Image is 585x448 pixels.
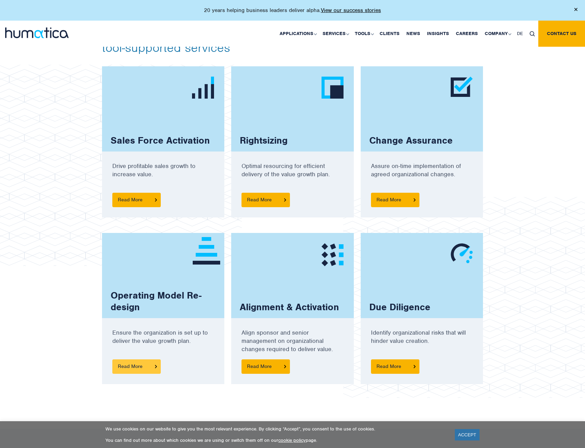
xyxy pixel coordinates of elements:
[369,301,439,313] h3: Due Diligence
[451,77,473,97] img: Change Assurance
[102,66,225,217] a: Sales Force Activation Sales Force Activation Sales Force Activation Drive profitable sales growt...
[351,21,376,47] a: Tools
[284,198,286,201] img: arrowicon
[204,7,381,14] p: 20 years helping business leaders deliver alpha.
[284,365,286,368] img: arrowicon
[192,77,214,99] img: Sales Force Activation
[371,328,473,359] p: Identify organizational risks that will hinder value creation.
[371,193,419,207] span: Read More
[481,21,514,47] a: Company
[231,233,354,384] a: Alignment & Activation Alignment & Activation Alignment & Activation Align sponsor and senior man...
[414,365,416,368] img: arrowicon
[240,301,348,313] h3: Alignment & Activation
[241,162,344,193] p: Optimal resourcing for efficient delivery of the value growth plan.
[321,7,381,14] a: View our success stories
[105,426,446,432] p: We use cookies on our website to give you the most relevant experience. By clicking “Accept”, you...
[322,77,344,99] img: Rightsizing
[105,437,446,443] p: You can find out more about which cookies we are using or switch them off on our page.
[104,233,224,318] img: Operating Model Re-design
[376,21,403,47] a: Clients
[111,290,225,313] h3: Operating Model Re-design
[155,198,157,201] img: arrowicon
[102,233,225,384] a: Operating Model Re-design Operating Model Re-design Operating Model Re-design Ensure the organiza...
[530,31,535,36] img: search_icon
[517,31,523,36] span: DE
[276,21,319,47] a: Applications
[403,21,424,47] a: News
[452,21,481,47] a: Careers
[112,359,161,374] span: Read More
[455,429,480,440] a: ACCEPT
[5,27,69,38] img: logo
[155,365,157,368] img: arrowicon
[112,193,161,207] span: Read More
[414,198,416,201] img: arrowicon
[112,328,214,359] p: Ensure the organization is set up to deliver the value growth plan.
[319,21,351,47] a: Services
[102,27,483,54] h2: Our unique suite of
[514,21,526,47] a: DE
[112,162,214,193] p: Drive profitable sales growth to increase value.
[102,40,230,55] span: tool-supported services
[371,359,419,374] span: Read More
[322,243,344,266] img: Alignment & Activation
[451,243,473,263] img: Due Diligence
[241,359,290,374] span: Read More
[361,233,483,384] a: Due Diligence Due Diligence Due Diligence Identify organizational risks that will hinder value cr...
[231,66,354,217] a: Rightsizing Rightsizing Rightsizing Optimal resourcing for efficient delivery of the value growth...
[371,162,473,193] p: Assure on-time implementation of agreed organizational changes.
[369,135,461,146] h3: Change Assurance
[538,21,585,47] a: Contact us
[424,21,452,47] a: Insights
[278,437,306,443] a: cookie policy
[240,135,296,146] h3: Rightsizing
[361,66,483,217] a: Change Assurance Change Assurance Change Assurance Assure on-time implementation of agreed organi...
[111,135,218,146] h3: Sales Force Activation
[241,193,290,207] span: Read More
[241,328,344,359] p: Align sponsor and senior management on organizational changes required to deliver value.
